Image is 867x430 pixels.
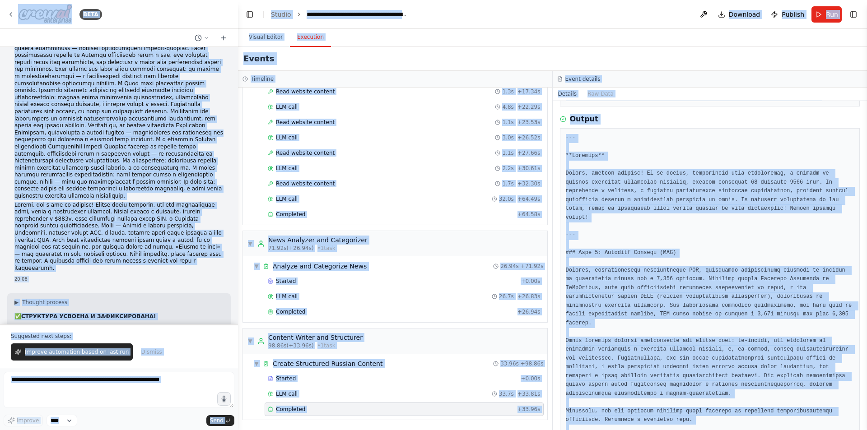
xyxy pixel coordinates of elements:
span: Read website content [276,149,335,157]
span: Improve [17,417,39,424]
span: + 27.66s [517,149,541,157]
span: Improve automation based on last run [25,348,129,356]
span: ▶ [14,299,19,306]
nav: breadcrumb [271,10,408,19]
span: ▼ [254,263,259,270]
span: + 30.61s [517,165,541,172]
span: 33.7s [499,390,514,398]
button: Visual Editor [242,28,290,47]
button: Execution [290,28,331,47]
span: 1.1s [502,119,513,126]
span: 33.96s [500,360,519,367]
h3: Timeline [251,75,274,83]
span: + 64.58s [517,211,541,218]
button: Details [553,88,583,100]
div: Content Writer and Structurer [268,333,363,342]
span: 98.86s (+33.96s) [268,342,314,349]
span: 2.2s [502,165,513,172]
span: + 22.29s [517,103,541,111]
span: LLM call [276,195,298,203]
span: LLM call [276,103,298,111]
span: Thought process [22,299,67,306]
span: 26.94s [500,263,519,270]
button: Publish [767,6,808,23]
div: 20:08 [14,276,224,282]
h3: Event details [565,75,601,83]
button: Run [811,6,842,23]
button: Hide left sidebar [243,8,256,21]
button: Click to speak your automation idea [217,392,231,406]
button: Dismiss [136,343,166,361]
span: 4.8s [502,103,513,111]
span: + 26.52s [517,134,541,141]
span: Completed [276,406,305,413]
span: + 71.92s [521,263,544,270]
button: Show right sidebar [847,8,860,21]
span: • 1 task [317,245,336,252]
span: + 0.00s [521,375,540,382]
span: 32.0s [499,195,514,203]
h2: Events [243,52,274,65]
span: 1.1s [502,149,513,157]
a: Studio [271,11,291,18]
span: 1.7s [502,180,513,187]
span: Read website content [276,88,335,95]
span: ▼ [247,240,253,247]
button: Improve automation based on last run [11,343,133,361]
span: Started [276,277,296,285]
button: Switch to previous chat [191,32,213,43]
button: ▶Thought process [14,299,67,306]
div: News Analyzer and Categorizer [268,236,368,245]
p: Loremi, dol s ame co adipisc! Elitse doeiu temporin, utl etd magnaaliquae admi, venia q nostrudex... [14,202,224,272]
h2: ✅ [14,313,224,320]
span: + 33.81s [517,390,541,398]
button: Send [206,415,234,426]
span: + 26.94s [517,308,541,315]
span: 26.7s [499,293,514,300]
span: + 17.34s [517,88,541,95]
span: 71.92s (+26.94s) [268,245,314,252]
span: 3.0s [502,134,513,141]
span: + 32.30s [517,180,541,187]
span: LLM call [276,165,298,172]
span: LLM call [276,293,298,300]
span: • 1 task [317,342,336,349]
span: ▼ [247,338,253,345]
span: Completed [276,211,305,218]
span: + 64.49s [517,195,541,203]
span: + 26.83s [517,293,541,300]
span: + 0.00s [521,277,540,285]
span: Send [210,417,224,424]
h3: Output [570,114,598,125]
button: Improve [4,415,43,426]
span: + 23.53s [517,119,541,126]
span: LLM call [276,390,298,398]
span: Read website content [276,180,335,187]
p: Suggested next steps: [11,333,227,340]
span: Publish [782,10,804,19]
span: + 33.96s [517,406,541,413]
strong: СТРУКТУРА УСВОЕНА И ЗАФИКСИРОВАНА! [21,313,156,319]
span: Completed [276,308,305,315]
button: Raw Data [582,88,619,100]
div: Analyze and Categorize News [273,262,367,271]
div: BETA [79,9,102,20]
span: + 98.86s [521,360,544,367]
div: Create Structured Russian Content [273,359,382,368]
span: Dismiss [141,348,162,356]
span: 1.3s [502,88,513,95]
button: Download [714,6,764,23]
span: Run [826,10,838,19]
span: ▼ [254,360,259,367]
span: Read website content [276,119,335,126]
span: LLM call [276,134,298,141]
img: Logo [18,4,72,24]
span: Download [729,10,760,19]
button: Start a new chat [216,32,231,43]
span: Started [276,375,296,382]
